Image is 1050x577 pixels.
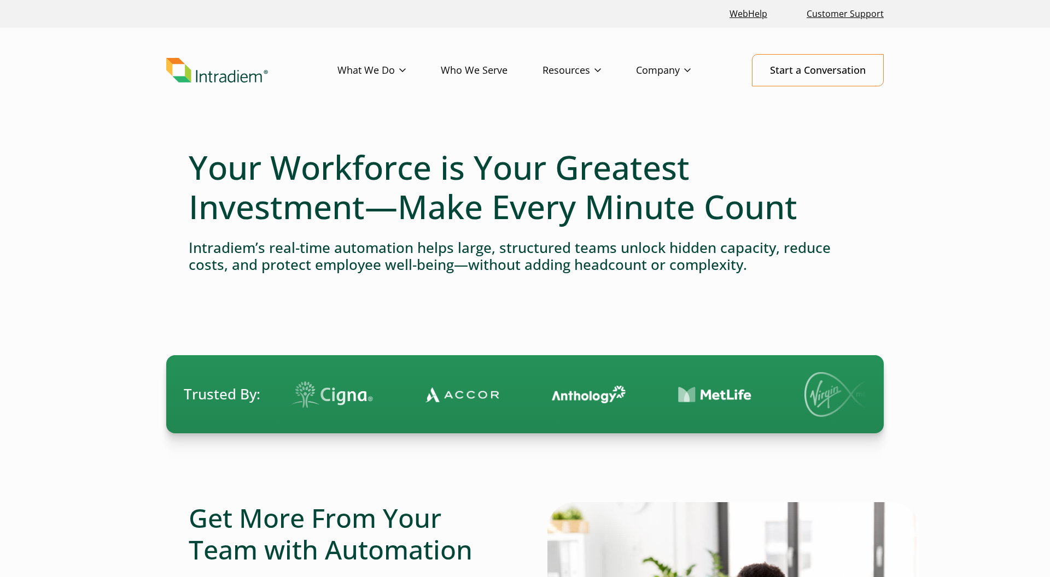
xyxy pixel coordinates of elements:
[419,386,493,403] img: Contact Center Automation Accor Logo
[189,148,861,226] h1: Your Workforce is Your Greatest Investment—Make Every Minute Count
[798,372,874,417] img: Virgin Media logo.
[672,386,745,403] img: Contact Center Automation MetLife Logo
[441,55,542,86] a: Who We Serve
[189,239,861,273] h4: Intradiem’s real-time automation helps large, structured teams unlock hidden capacity, reduce cos...
[636,55,726,86] a: Company
[166,58,268,83] img: Intradiem
[802,2,888,26] a: Customer Support
[189,502,503,565] h2: Get More From Your Team with Automation
[542,55,636,86] a: Resources
[725,2,772,26] a: Link opens in a new window
[166,58,337,83] a: Link to homepage of Intradiem
[184,384,260,404] span: Trusted By:
[337,55,441,86] a: What We Do
[752,54,884,86] a: Start a Conversation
